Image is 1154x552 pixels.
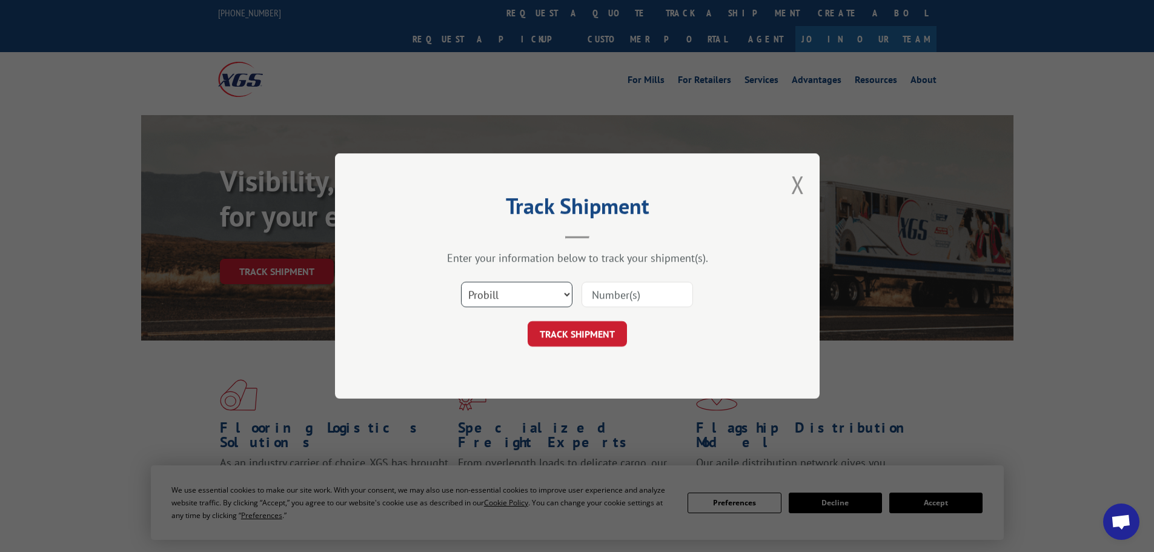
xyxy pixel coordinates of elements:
[582,282,693,307] input: Number(s)
[396,251,759,265] div: Enter your information below to track your shipment(s).
[528,321,627,347] button: TRACK SHIPMENT
[791,168,804,201] button: Close modal
[396,198,759,221] h2: Track Shipment
[1103,504,1139,540] div: Open chat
